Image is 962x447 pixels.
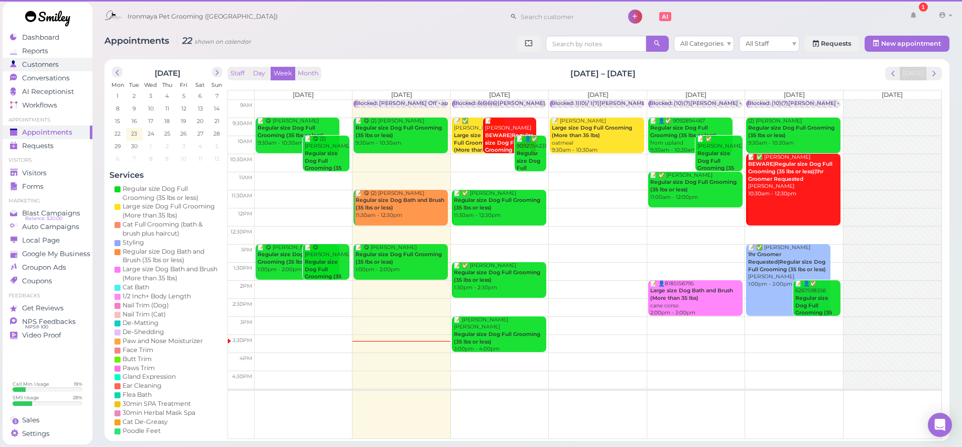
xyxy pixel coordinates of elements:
[123,238,144,247] div: Styling
[3,234,92,247] a: Local Page
[748,125,834,139] b: Regular size Dog Full Grooming (35 lbs or less)
[147,104,154,113] span: 10
[489,91,510,98] span: [DATE]
[3,315,92,328] a: NPS Feedbacks NPS® 100
[3,180,92,193] a: Forms
[453,190,546,219] div: 📝 ✅ [PERSON_NAME] 11:30am - 12:30pm
[180,117,187,126] span: 19
[231,192,252,199] span: 11:30am
[3,117,92,124] li: Appointments
[230,156,252,163] span: 10:30am
[162,81,172,88] span: Thu
[3,98,92,112] a: Workflows
[22,209,80,217] span: Blast Campaigns
[240,319,252,325] span: 3pm
[237,138,252,145] span: 10am
[3,328,92,342] a: Video Proof
[146,129,155,138] span: 24
[305,259,341,287] b: Regular size Dog Full Grooming (35 lbs or less)
[697,136,743,195] div: 📝 ✅ [PERSON_NAME] 10:00am - 11:00am
[685,91,706,98] span: [DATE]
[795,280,840,347] div: 📝 👤✅ 6267598356 Yelper 2:00pm - 3:00pm
[293,91,314,98] span: [DATE]
[748,161,832,182] b: BEWARE|Regular size Dog Full Grooming (35 lbs or less)|1hr Groomer Requested
[22,317,76,326] span: NPS Feedbacks
[213,154,220,163] span: 12
[113,142,122,151] span: 29
[239,355,252,362] span: 4pm
[3,261,92,274] a: Groupon Ads
[3,220,92,234] a: Auto Campaigns
[22,263,66,272] span: Groupon Ads
[123,417,168,426] div: Cat De-Greasy
[123,220,220,238] div: Cat Full Grooming (bath & brush plus haircut)
[355,100,476,107] div: Blocked: [PERSON_NAME] Off • appointment
[551,118,644,154] div: 📝 [PERSON_NAME] oatmeal 9:30am - 10:30am
[154,67,180,78] h2: [DATE]
[123,247,220,265] div: Regular size Dog Bath and Brush (35 lbs or less)
[123,337,203,346] div: Paw and Nose Moisturizer
[271,67,295,80] button: Week
[25,323,48,331] span: NPS® 100
[123,399,191,408] div: 30min SPA Treatment
[131,104,137,113] span: 9
[881,40,941,47] span: New appointment
[22,416,40,424] span: Sales
[211,81,222,88] span: Sun
[164,91,170,100] span: 4
[516,136,546,217] div: 📝 👤✅ 9092754231 yorkie 10:00am - 11:00am
[123,381,162,390] div: Ear Cleaning
[355,244,448,274] div: 📝 😋 [PERSON_NAME] 1:00pm - 2:00pm
[650,179,737,193] b: Regular size Dog Full Grooming (35 lbs or less)
[25,214,62,222] span: Balance: $20.00
[551,100,686,107] div: Blocked: 1(10)/ 1(7)[PERSON_NAME] • appointment
[180,104,187,113] span: 12
[13,381,49,387] div: Call Min. Usage
[3,44,92,58] a: Reports
[22,236,60,245] span: Local Page
[454,331,540,345] b: Regular size Dog Full Grooming (35 lbs or less)
[232,373,252,380] span: 4:30pm
[147,117,154,126] span: 17
[129,81,139,88] span: Tue
[748,100,875,107] div: Blocked: (10)(7)[PERSON_NAME] • appointment
[926,67,942,80] button: next
[144,81,157,88] span: Wed
[114,117,121,126] span: 15
[650,287,733,301] b: Large size Dog Bath and Brush (More than 35 lbs)
[132,154,137,163] span: 7
[123,346,153,355] div: Face Trim
[257,118,340,147] div: 📝 😋 [PERSON_NAME] 9:30am - 10:30am
[3,157,92,164] li: Visitors
[114,154,120,163] span: 6
[3,126,92,139] a: Appointments
[22,60,59,69] span: Customers
[3,166,92,180] a: Visitors
[195,38,252,45] small: shown on calendar
[239,174,252,181] span: 11am
[113,129,122,138] span: 22
[865,36,949,52] button: New appointment
[3,247,92,261] a: Google My Business
[3,58,92,71] a: Customers
[3,85,92,98] a: AI Receptionist
[114,104,120,113] span: 8
[355,125,442,139] b: Regular size Dog Full Grooming (35 lbs or less)
[123,184,220,202] div: Regular size Dog Full Grooming (35 lbs or less)
[104,35,172,46] span: Appointments
[485,118,536,184] div: 📝 [PERSON_NAME] new schnauzer [PERSON_NAME] 9:30am - 10:30am
[181,91,186,100] span: 5
[247,67,271,80] button: Day
[233,265,252,271] span: 1:30pm
[240,283,252,289] span: 2pm
[804,36,860,52] a: Requests
[697,150,734,179] b: Regular size Dog Full Grooming (35 lbs or less)
[22,142,54,150] span: Requests
[130,117,138,126] span: 16
[3,206,92,220] a: Blast Campaigns Balance: $20.00
[22,182,44,191] span: Forms
[454,132,502,153] b: Large size Dog Full Grooming (More than 35 lbs)
[748,154,840,198] div: 📝 ✅ [PERSON_NAME] [PERSON_NAME] 10:30am - 12:30pm
[3,274,92,288] a: Coupons
[149,142,153,151] span: 1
